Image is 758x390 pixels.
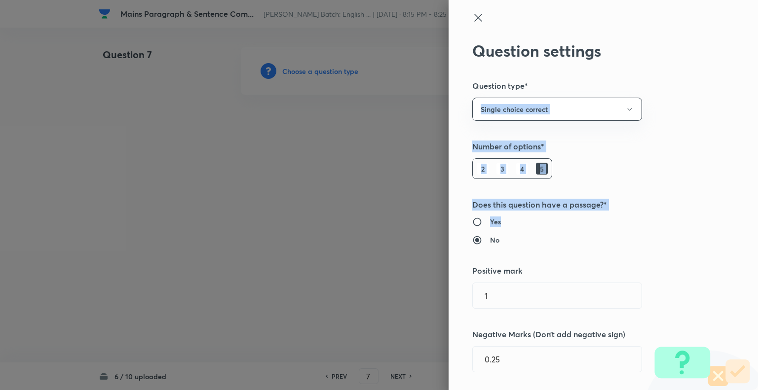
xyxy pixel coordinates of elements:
h5: Question type* [472,80,701,92]
h5: Number of options* [472,141,701,152]
button: Single choice correct [472,98,642,121]
h2: Question settings [472,41,701,60]
h5: Positive mark [472,265,701,277]
h6: 2 [477,163,489,175]
h6: 5 [536,163,548,175]
h5: Does this question have a passage?* [472,199,701,211]
input: Positive marks [473,283,642,308]
h6: Yes [490,216,501,227]
input: Negative marks [473,347,642,372]
h6: 4 [516,163,528,175]
h6: 3 [496,163,508,175]
h5: Negative Marks (Don’t add negative sign) [472,328,701,340]
h6: No [490,235,499,245]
